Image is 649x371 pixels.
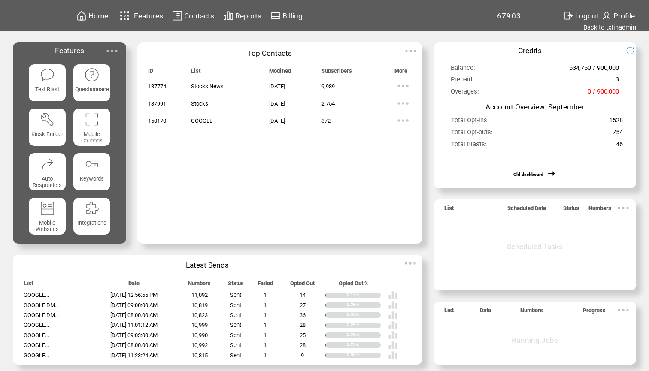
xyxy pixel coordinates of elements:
span: [DATE] 09:00:00 AM [110,302,158,308]
div: 0.13% [347,293,381,298]
span: List [191,68,200,78]
a: Kiosk Builder [29,109,66,146]
span: Total Opt-ins: [451,116,489,128]
span: 14 [300,292,306,298]
span: GOOGLE DM... [24,312,59,318]
img: tool%201.svg [40,112,55,127]
div: 0.25% [347,302,381,308]
img: ellypsis.svg [615,199,632,217]
img: exit.svg [563,10,573,21]
span: [DATE] 11:01:12 AM [110,322,158,328]
span: Text Blast [35,86,59,93]
span: GOOGLE... [24,322,49,328]
img: ellypsis.svg [615,302,632,319]
div: 0.23% [347,332,381,338]
span: Status [563,205,579,215]
img: ellypsis.svg [402,255,419,272]
span: Latest Sends [186,261,229,269]
img: ellypsis.svg [402,42,419,60]
span: More [394,68,407,78]
span: 1 [264,352,267,359]
span: GOOGLE... [24,332,49,338]
span: [DATE] [269,118,285,124]
span: Scheduled Tasks [507,242,563,251]
a: Integrations [73,198,111,235]
span: [DATE] 09:03:00 AM [110,332,158,338]
img: poll%20-%20white.svg [388,341,397,350]
span: 46 [616,140,623,152]
span: 2,754 [321,100,335,107]
a: Billing [269,9,304,22]
span: Questionnaire [75,86,109,93]
span: Contacts [184,12,214,20]
a: Reports [222,9,263,22]
span: Features [55,46,84,55]
span: Sent [230,292,241,298]
span: [DATE] 12:56:55 PM [110,292,158,298]
span: 3 [616,75,619,87]
img: home.svg [76,10,87,21]
img: ellypsis.svg [394,78,412,95]
span: 36 [300,312,306,318]
span: 1 [264,332,267,338]
a: Old dashboard [513,172,543,177]
span: Kiosk Builder [31,131,63,137]
span: 1 [264,292,267,298]
span: 150170 [148,118,166,124]
span: Stocks [191,100,208,107]
span: Mobile Websites [36,220,59,232]
span: Account Overview: September [485,103,584,111]
img: text-blast.svg [40,67,55,82]
span: Opted Out [290,280,315,290]
img: mobile-websites.svg [40,201,55,216]
span: 1528 [609,116,623,128]
span: [DATE] [269,83,285,90]
span: Profile [613,12,635,20]
span: Credits [518,46,542,55]
span: List [444,205,454,215]
img: ellypsis.svg [394,95,412,112]
span: 10,815 [191,352,208,359]
span: Prepaid: [451,75,474,87]
span: 28 [300,322,306,328]
img: features.svg [117,9,132,23]
img: profile.svg [601,10,612,21]
span: GOOGLE DM... [24,302,59,308]
span: Numbers [188,280,211,290]
img: auto-responders.svg [40,156,55,171]
span: 25 [300,332,306,338]
span: Subscribers [321,68,352,78]
img: keywords.svg [84,156,99,171]
span: Sent [230,302,241,308]
span: 1 [264,302,267,308]
div: 0.33% [347,312,381,318]
span: Sent [230,312,241,318]
span: Sent [230,322,241,328]
img: chart.svg [223,10,234,21]
img: poll%20-%20white.svg [388,311,397,320]
a: Logout [562,9,600,22]
img: coupons.svg [84,112,99,127]
span: List [24,280,33,290]
span: GOOGLE [191,118,212,124]
span: 10,990 [191,332,208,338]
span: Stocks News [191,83,224,90]
span: GOOGLE... [24,342,49,348]
span: 372 [321,118,331,124]
span: 27 [300,302,306,308]
span: [DATE] 08:00:00 AM [110,342,158,348]
span: ID [148,68,153,78]
span: Total Opt-outs: [451,128,493,140]
img: ellypsis.svg [394,112,412,129]
span: Auto Responders [33,175,62,188]
span: 28 [300,342,306,348]
span: Scheduled Date [507,205,546,215]
a: Back to txtinadmin [583,24,636,31]
span: Reports [235,12,261,20]
img: integrations.svg [84,201,99,216]
img: poll%20-%20white.svg [388,300,397,310]
span: Overages: [451,87,479,99]
span: 754 [613,128,623,140]
span: Numbers [588,205,611,215]
span: 137991 [148,100,166,107]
